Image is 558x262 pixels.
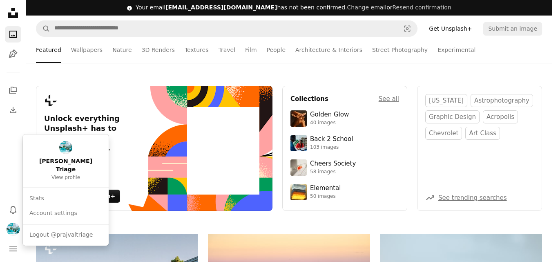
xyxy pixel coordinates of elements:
a: Stats [26,191,105,206]
span: Logout @prajvaltriage [29,231,93,239]
span: View profile [51,175,80,181]
span: [PERSON_NAME] Triage [29,157,102,174]
img: Avatar of user Prajval Triage [7,223,20,236]
img: Avatar of user Prajval Triage [59,141,72,154]
a: Account settings [26,206,105,221]
div: Profile [23,134,109,246]
button: Profile [5,221,21,237]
